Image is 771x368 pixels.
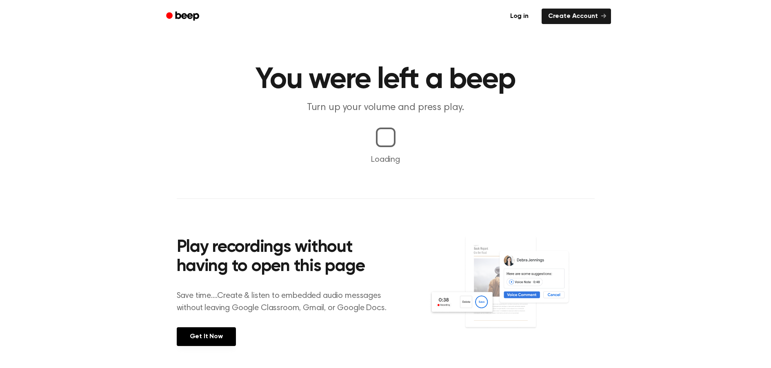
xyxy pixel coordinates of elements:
[160,9,207,24] a: Beep
[502,7,537,26] a: Log in
[229,101,542,115] p: Turn up your volume and press play.
[177,327,236,346] a: Get It Now
[177,290,397,314] p: Save time....Create & listen to embedded audio messages without leaving Google Classroom, Gmail, ...
[177,65,595,95] h1: You were left a beep
[429,236,594,345] img: Voice Comments on Docs and Recording Widget
[10,154,761,166] p: Loading
[542,9,611,24] a: Create Account
[177,238,397,277] h2: Play recordings without having to open this page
